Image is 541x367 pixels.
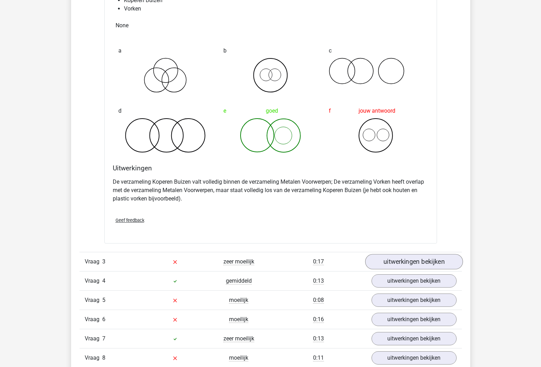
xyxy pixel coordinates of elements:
[124,5,431,13] li: Vorken
[372,332,457,345] a: uitwerkingen bekijken
[329,44,332,58] span: c
[372,294,457,307] a: uitwerkingen bekijken
[85,334,102,343] span: Vraag
[113,164,429,172] h4: Uitwerkingen
[85,315,102,324] span: Vraag
[113,178,429,203] p: De verzameling Koperen Buizen valt volledig binnen de verzameling Metalen Voorwerpen; De verzamel...
[365,254,463,269] a: uitwerkingen bekijken
[313,297,324,304] span: 0:08
[329,104,423,118] div: jouw antwoord
[372,313,457,326] a: uitwerkingen bekijken
[102,297,105,303] span: 5
[223,44,227,58] span: b
[313,354,324,361] span: 0:11
[102,316,105,323] span: 6
[223,258,254,265] span: zeer moeilijk
[118,104,122,118] span: d
[313,258,324,265] span: 0:17
[223,104,318,118] div: goed
[102,335,105,342] span: 7
[313,316,324,323] span: 0:16
[85,296,102,304] span: Vraag
[85,257,102,266] span: Vraag
[223,104,226,118] span: e
[313,277,324,284] span: 0:13
[116,218,144,223] span: Geef feedback
[85,277,102,285] span: Vraag
[102,258,105,265] span: 3
[118,44,122,58] span: a
[229,354,248,361] span: moeilijk
[372,274,457,288] a: uitwerkingen bekijken
[329,104,331,118] span: f
[102,354,105,361] span: 8
[229,316,248,323] span: moeilijk
[223,335,254,342] span: zeer moeilijk
[372,351,457,365] a: uitwerkingen bekijken
[226,277,252,284] span: gemiddeld
[102,277,105,284] span: 4
[229,297,248,304] span: moeilijk
[85,354,102,362] span: Vraag
[313,335,324,342] span: 0:13
[110,19,431,33] div: None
